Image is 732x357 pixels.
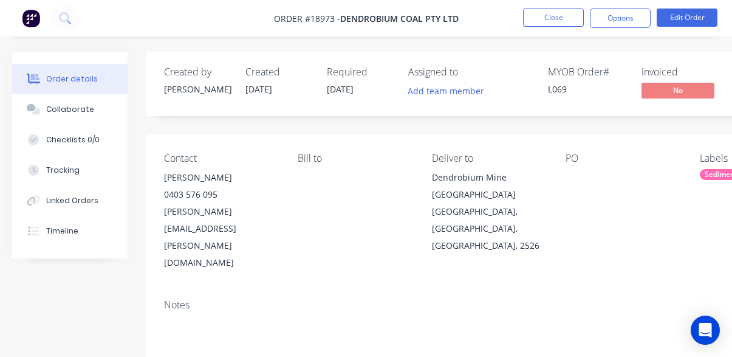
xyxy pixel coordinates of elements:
[12,94,128,125] button: Collaborate
[641,66,720,78] div: Invoiced
[327,66,394,78] div: Required
[46,104,94,115] div: Collaborate
[641,83,714,98] span: No
[298,153,412,164] div: Bill to
[340,13,459,24] span: Dendrobium Coal Pty Ltd
[46,226,78,237] div: Timeline
[22,9,40,27] img: Factory
[590,9,651,28] button: Options
[245,83,272,95] span: [DATE]
[523,9,584,27] button: Close
[657,9,717,27] button: Edit Order
[432,169,546,203] div: Dendrobium Mine [GEOGRAPHIC_DATA]
[408,83,491,99] button: Add team member
[164,186,278,203] div: 0403 576 095
[12,125,128,155] button: Checklists 0/0
[691,316,720,345] div: Open Intercom Messenger
[327,83,354,95] span: [DATE]
[164,169,278,271] div: [PERSON_NAME]0403 576 095[PERSON_NAME][EMAIL_ADDRESS][PERSON_NAME][DOMAIN_NAME]
[164,153,278,164] div: Contact
[548,83,627,95] div: L069
[274,13,340,24] span: Order #18973 -
[245,66,312,78] div: Created
[12,216,128,246] button: Timeline
[164,203,278,271] div: [PERSON_NAME][EMAIL_ADDRESS][PERSON_NAME][DOMAIN_NAME]
[408,66,530,78] div: Assigned to
[164,66,231,78] div: Created by
[46,165,80,176] div: Tracking
[566,153,680,164] div: PO
[432,203,546,254] div: [GEOGRAPHIC_DATA], [GEOGRAPHIC_DATA], [GEOGRAPHIC_DATA], 2526
[548,66,627,78] div: MYOB Order #
[402,83,491,99] button: Add team member
[12,185,128,216] button: Linked Orders
[164,83,231,95] div: [PERSON_NAME]
[12,64,128,94] button: Order details
[46,134,100,145] div: Checklists 0/0
[46,195,98,206] div: Linked Orders
[432,153,546,164] div: Deliver to
[432,169,546,254] div: Dendrobium Mine [GEOGRAPHIC_DATA][GEOGRAPHIC_DATA], [GEOGRAPHIC_DATA], [GEOGRAPHIC_DATA], 2526
[164,169,278,186] div: [PERSON_NAME]
[12,155,128,185] button: Tracking
[46,74,98,85] div: Order details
